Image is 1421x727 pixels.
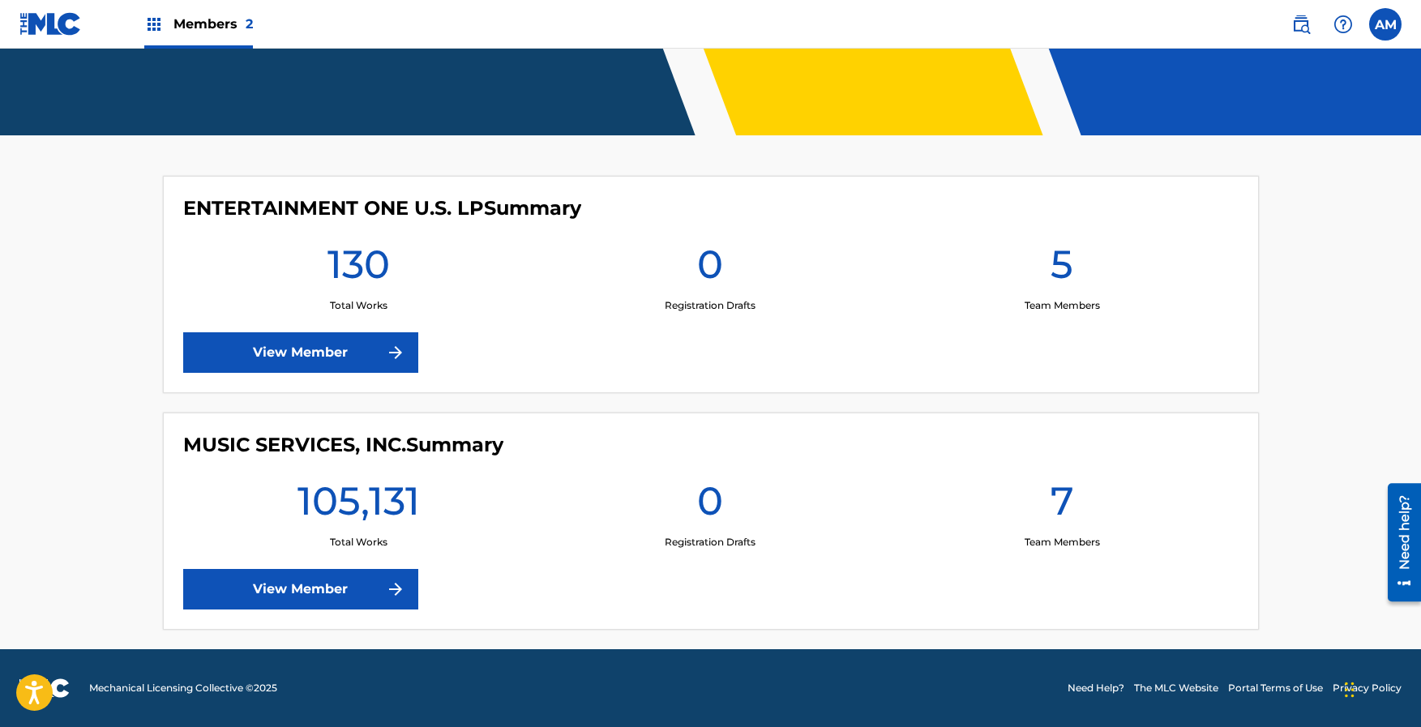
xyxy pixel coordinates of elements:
[1327,8,1359,41] div: Help
[1376,477,1421,607] iframe: Resource Center
[665,298,755,313] p: Registration Drafts
[173,15,253,33] span: Members
[330,535,387,550] p: Total Works
[1025,298,1100,313] p: Team Members
[386,579,405,599] img: f7272a7cc735f4ea7f67.svg
[1051,477,1074,535] h1: 7
[89,681,277,695] span: Mechanical Licensing Collective © 2025
[19,678,70,698] img: logo
[697,240,723,298] h1: 0
[330,298,387,313] p: Total Works
[183,569,418,609] a: View Member
[1333,681,1402,695] a: Privacy Policy
[1051,240,1073,298] h1: 5
[246,16,253,32] span: 2
[183,332,418,373] a: View Member
[386,343,405,362] img: f7272a7cc735f4ea7f67.svg
[1333,15,1353,34] img: help
[327,240,390,298] h1: 130
[1369,8,1402,41] div: User Menu
[697,477,723,535] h1: 0
[19,12,82,36] img: MLC Logo
[665,535,755,550] p: Registration Drafts
[297,477,420,535] h1: 105,131
[1068,681,1124,695] a: Need Help?
[1285,8,1317,41] a: Public Search
[183,196,581,220] h4: ENTERTAINMENT ONE U.S. LP
[1291,15,1311,34] img: search
[1345,665,1355,714] div: Drag
[1340,649,1421,727] iframe: Chat Widget
[144,15,164,34] img: Top Rightsholders
[1134,681,1218,695] a: The MLC Website
[1228,681,1323,695] a: Portal Terms of Use
[183,433,503,457] h4: MUSIC SERVICES, INC.
[1025,535,1100,550] p: Team Members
